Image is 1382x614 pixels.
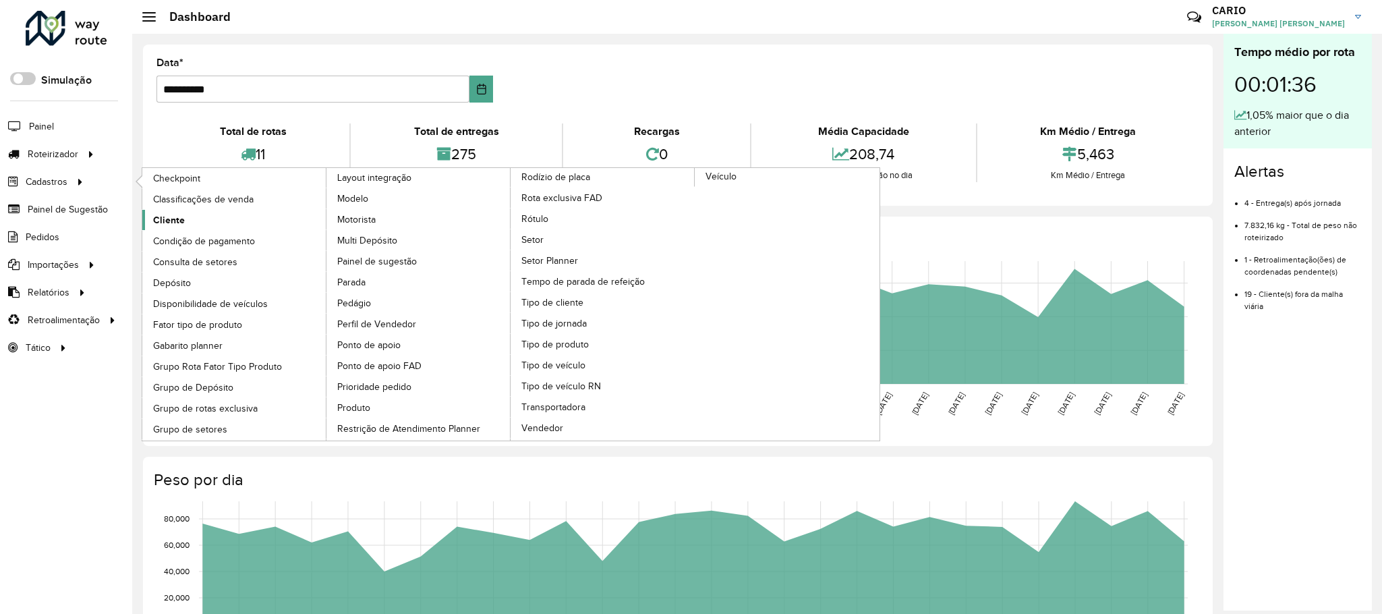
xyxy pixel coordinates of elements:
[153,381,233,395] span: Grupo de Depósito
[153,339,223,353] span: Gabarito planner
[153,171,200,186] span: Checkpoint
[142,273,327,293] a: Depósito
[1056,391,1076,416] text: [DATE]
[142,231,327,251] a: Condição de pagamento
[511,292,695,312] a: Tipo de cliente
[28,202,108,217] span: Painel de Sugestão
[521,296,583,310] span: Tipo de cliente
[511,250,695,271] a: Setor Planner
[142,398,327,418] a: Grupo de rotas exclusiva
[337,338,401,352] span: Ponto de apoio
[153,297,268,311] span: Disponibilidade de veículos
[983,391,1002,416] text: [DATE]
[326,188,511,208] a: Modelo
[755,123,973,140] div: Média Capacidade
[1212,4,1345,17] h3: CARIO
[337,296,371,310] span: Pedágio
[337,171,411,185] span: Layout integração
[153,318,242,332] span: Fator tipo de produto
[326,397,511,418] a: Produto
[29,119,54,134] span: Painel
[337,233,397,248] span: Multi Depósito
[1244,209,1361,244] li: 7.832,16 kg - Total de peso não roteirizado
[511,355,695,375] a: Tipo de veículo
[153,401,258,416] span: Grupo de rotas exclusiva
[142,294,327,314] a: Disponibilidade de veículos
[946,391,966,416] text: [DATE]
[142,189,327,209] a: Classificações de venda
[354,140,558,169] div: 275
[154,470,1199,490] h4: Peso por dia
[354,123,558,140] div: Total de entregas
[41,72,92,88] label: Simulação
[521,337,589,352] span: Tipo de produto
[326,209,511,229] a: Motorista
[142,210,327,230] a: Cliente
[326,251,511,271] a: Painel de sugestão
[164,593,190,602] text: 20,000
[511,313,695,333] a: Tipo de jornada
[142,377,327,397] a: Grupo de Depósito
[521,358,585,372] span: Tipo de veículo
[153,360,282,374] span: Grupo Rota Fator Tipo Produto
[521,254,578,268] span: Setor Planner
[981,169,1196,182] div: Km Médio / Entrega
[153,234,255,248] span: Condição de pagamento
[511,376,695,396] a: Tipo de veículo RN
[26,341,51,355] span: Tático
[567,140,746,169] div: 0
[28,258,79,272] span: Importações
[910,391,929,416] text: [DATE]
[511,188,695,208] a: Rota exclusiva FAD
[153,276,191,290] span: Depósito
[567,123,746,140] div: Recargas
[26,175,67,189] span: Cadastros
[1234,61,1361,107] div: 00:01:36
[142,419,327,439] a: Grupo de setores
[153,192,254,206] span: Classificações de venda
[511,334,695,354] a: Tipo de produto
[511,418,695,438] a: Vendedor
[153,255,237,269] span: Consulta de setores
[337,275,366,289] span: Parada
[521,421,563,435] span: Vendedor
[28,147,78,161] span: Roteirizador
[521,212,548,226] span: Rótulo
[142,356,327,376] a: Grupo Rota Fator Tipo Produto
[337,380,411,394] span: Prioridade pedido
[337,401,370,415] span: Produto
[326,356,511,376] a: Ponto de apoio FAD
[521,170,590,184] span: Rodízio de placa
[521,191,602,205] span: Rota exclusiva FAD
[511,397,695,417] a: Transportadora
[326,272,511,292] a: Parada
[873,391,893,416] text: [DATE]
[142,335,327,356] a: Gabarito planner
[164,567,190,576] text: 40,000
[326,168,695,441] a: Rodízio de placa
[1129,391,1149,416] text: [DATE]
[706,169,737,184] span: Veículo
[337,317,416,331] span: Perfil de Vendedor
[1165,391,1185,416] text: [DATE]
[469,76,493,103] button: Choose Date
[164,514,190,523] text: 80,000
[521,379,601,393] span: Tipo de veículo RN
[521,316,587,331] span: Tipo de jornada
[511,208,695,229] a: Rótulo
[981,123,1196,140] div: Km Médio / Entrega
[511,271,695,291] a: Tempo de parada de refeição
[1180,3,1209,32] a: Contato Rápido
[326,418,511,439] a: Restrição de Atendimento Planner
[337,254,417,269] span: Painel de sugestão
[1020,391,1039,416] text: [DATE]
[28,313,100,327] span: Retroalimentação
[164,540,190,549] text: 60,000
[156,9,231,24] h2: Dashboard
[755,140,973,169] div: 208,74
[153,213,185,227] span: Cliente
[521,275,645,289] span: Tempo de parada de refeição
[337,422,480,436] span: Restrição de Atendimento Planner
[142,168,511,441] a: Layout integração
[521,400,585,414] span: Transportadora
